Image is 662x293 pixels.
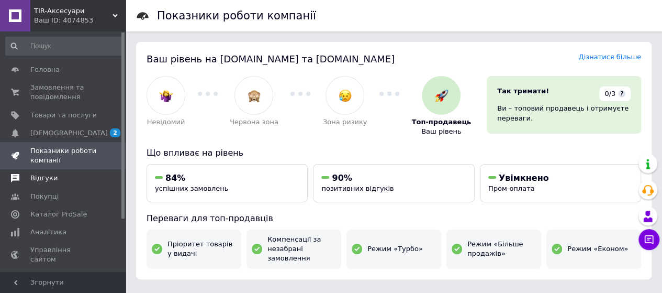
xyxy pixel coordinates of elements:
[34,16,126,25] div: Ваш ID: 4074853
[34,6,113,16] span: TIR-Аксесуари
[230,117,278,127] span: Червона зона
[30,146,97,165] span: Показники роботи компанії
[367,244,423,254] span: Режим «Турбо»
[248,89,261,102] img: :see_no_evil:
[30,83,97,102] span: Замовлення та повідомлення
[267,235,336,264] span: Компенсації за незабрані замовлення
[155,185,228,192] span: успішних замовлень
[323,117,367,127] span: Зона ризику
[30,192,59,201] span: Покупці
[165,173,185,183] span: 84%
[30,245,97,264] span: Управління сайтом
[30,111,97,120] span: Товари та послуги
[30,173,58,183] span: Відгуки
[30,128,108,138] span: [DEMOGRAPHIC_DATA]
[167,240,236,258] span: Пріоритет товарів у видачі
[618,90,625,97] span: ?
[30,65,60,74] span: Головна
[411,117,471,127] span: Топ-продавець
[332,173,352,183] span: 90%
[567,244,628,254] span: Режим «Економ»
[435,89,448,102] img: :rocket:
[147,164,308,202] button: 84%успішних замовлень
[638,229,659,250] button: Чат з покупцем
[467,240,536,258] span: Режим «Більше продажів»
[157,9,316,22] h1: Показники роботи компанії
[339,89,352,102] img: :disappointed_relieved:
[110,128,120,137] span: 2
[30,210,87,219] span: Каталог ProSale
[599,86,631,101] div: 0/3
[147,213,273,223] span: Переваги для топ-продавців
[497,87,549,95] span: Так тримати!
[488,185,535,192] span: Пром-оплата
[147,148,243,158] span: Що впливає на рівень
[160,89,173,102] img: :woman-shrugging:
[497,104,631,123] div: Ви – топовий продавець і отримуєте переваги.
[421,127,462,136] span: Ваш рівень
[313,164,474,202] button: 90%позитивних відгуків
[30,227,66,237] span: Аналітика
[147,117,185,127] span: Невідомий
[578,53,641,61] a: Дізнатися більше
[147,53,395,64] span: Ваш рівень на [DOMAIN_NAME] та [DOMAIN_NAME]
[480,164,641,202] button: УвімкненоПром-оплата
[499,173,549,183] span: Увімкнено
[321,185,394,192] span: позитивних відгуків
[5,37,124,56] input: Пошук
